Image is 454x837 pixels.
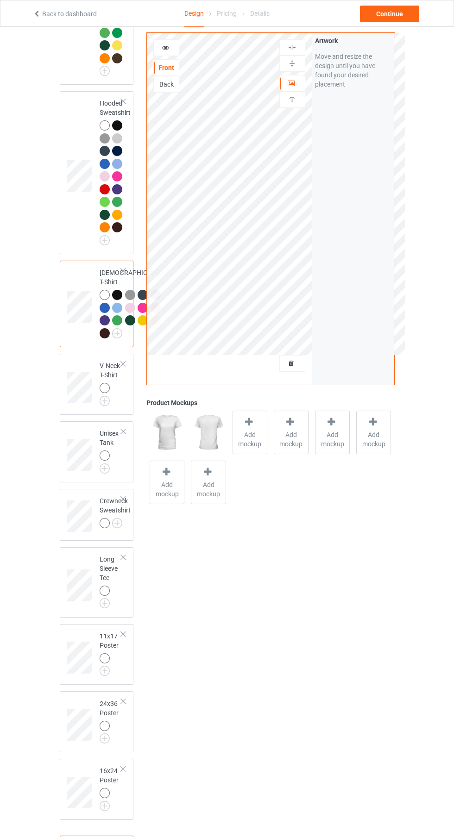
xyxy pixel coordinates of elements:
[100,733,110,743] img: svg+xml;base64,PD94bWwgdmVyc2lvbj0iMS4wIiBlbmNvZGluZz0iVVRGLTgiPz4KPHN2ZyB3aWR0aD0iMjJweCIgaGVpZ2...
[100,429,122,470] div: Unisex Tank
[60,91,134,254] div: Hooded Sweatshirt
[288,43,296,52] img: svg%3E%0A
[60,489,134,541] div: Crewneck Sweatshirt
[360,6,419,22] div: Continue
[60,421,134,482] div: Unisex Tank
[60,547,134,618] div: Long Sleeve Tee
[60,759,134,820] div: 16x24 Poster
[100,268,167,337] div: [DEMOGRAPHIC_DATA] T-Shirt
[146,398,394,407] div: Product Mockups
[154,80,179,89] div: Back
[191,411,226,454] img: regular.jpg
[150,461,184,504] div: Add mockup
[315,52,391,89] div: Move and resize the design until you have found your desired placement
[100,496,131,528] div: Crewneck Sweatshirt
[315,36,391,45] div: Artwork
[250,0,270,26] div: Details
[60,691,134,752] div: 24x36 Poster
[100,699,122,741] div: 24x36 Poster
[233,430,267,449] span: Add mockup
[100,66,110,76] img: svg+xml;base64,PD94bWwgdmVyc2lvbj0iMS4wIiBlbmNvZGluZz0iVVRGLTgiPz4KPHN2ZyB3aWR0aD0iMjJweCIgaGVpZ2...
[60,354,134,415] div: V-Neck T-Shirt
[191,461,226,504] div: Add mockup
[100,99,131,242] div: Hooded Sweatshirt
[150,411,184,454] img: regular.jpg
[100,766,122,808] div: 16x24 Poster
[288,59,296,68] img: svg%3E%0A
[100,555,122,606] div: Long Sleeve Tee
[112,518,122,528] img: svg+xml;base64,PD94bWwgdmVyc2lvbj0iMS4wIiBlbmNvZGluZz0iVVRGLTgiPz4KPHN2ZyB3aWR0aD0iMjJweCIgaGVpZ2...
[150,480,184,499] span: Add mockup
[315,430,349,449] span: Add mockup
[100,463,110,474] img: svg+xml;base64,PD94bWwgdmVyc2lvbj0iMS4wIiBlbmNvZGluZz0iVVRGLTgiPz4KPHN2ZyB3aWR0aD0iMjJweCIgaGVpZ2...
[112,328,122,338] img: svg+xml;base64,PD94bWwgdmVyc2lvbj0iMS4wIiBlbmNvZGluZz0iVVRGLTgiPz4KPHN2ZyB3aWR0aD0iMjJweCIgaGVpZ2...
[274,430,308,449] span: Add mockup
[191,480,225,499] span: Add mockup
[100,396,110,406] img: svg+xml;base64,PD94bWwgdmVyc2lvbj0iMS4wIiBlbmNvZGluZz0iVVRGLTgiPz4KPHN2ZyB3aWR0aD0iMjJweCIgaGVpZ2...
[233,411,267,454] div: Add mockup
[60,261,134,347] div: [DEMOGRAPHIC_DATA] T-Shirt
[100,631,122,673] div: 11x17 Poster
[356,411,391,454] div: Add mockup
[100,235,110,245] img: svg+xml;base64,PD94bWwgdmVyc2lvbj0iMS4wIiBlbmNvZGluZz0iVVRGLTgiPz4KPHN2ZyB3aWR0aD0iMjJweCIgaGVpZ2...
[100,598,110,608] img: svg+xml;base64,PD94bWwgdmVyc2lvbj0iMS4wIiBlbmNvZGluZz0iVVRGLTgiPz4KPHN2ZyB3aWR0aD0iMjJweCIgaGVpZ2...
[60,624,134,685] div: 11x17 Poster
[100,801,110,811] img: svg+xml;base64,PD94bWwgdmVyc2lvbj0iMS4wIiBlbmNvZGluZz0iVVRGLTgiPz4KPHN2ZyB3aWR0aD0iMjJweCIgaGVpZ2...
[357,430,391,449] span: Add mockup
[184,0,204,27] div: Design
[33,10,97,18] a: Back to dashboard
[217,0,237,26] div: Pricing
[100,361,122,403] div: V-Neck T-Shirt
[154,63,179,72] div: Front
[100,666,110,676] img: svg+xml;base64,PD94bWwgdmVyc2lvbj0iMS4wIiBlbmNvZGluZz0iVVRGLTgiPz4KPHN2ZyB3aWR0aD0iMjJweCIgaGVpZ2...
[274,411,309,454] div: Add mockup
[288,95,296,104] img: svg%3E%0A
[315,411,350,454] div: Add mockup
